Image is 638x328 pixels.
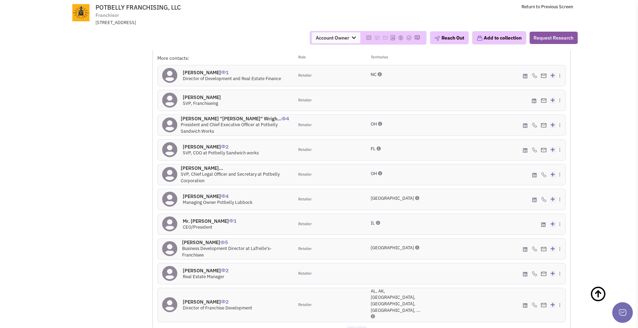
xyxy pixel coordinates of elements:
[221,300,226,303] img: icon-UserInteraction.png
[183,100,218,106] span: SVP, Franchiseing
[183,69,281,76] h4: [PERSON_NAME]
[229,219,234,222] img: icon-UserInteraction.png
[406,35,412,41] img: Please add to your accounts
[183,94,221,100] h4: [PERSON_NAME]
[281,110,289,122] span: 4
[183,193,253,199] h4: [PERSON_NAME]
[414,35,420,41] img: Please add to your accounts
[96,12,119,19] span: Franchisor
[221,194,226,198] img: icon-UserInteraction.png
[362,55,430,62] div: Territories
[541,172,547,177] img: icon-phone.png
[221,269,226,272] img: icon-UserInteraction.png
[371,121,377,127] span: OH
[541,98,547,103] img: Email%20Icon.png
[298,98,312,103] span: Retailer
[298,197,312,202] span: Retailer
[298,172,312,177] span: Retailer
[181,122,278,134] span: President and Chief Executive Officer at Potbelly Sandwich Works
[182,245,271,258] span: Business Development Director at LaTrelle's- Franchisee
[183,199,253,205] span: Managing Owner Potbelly Lubbock
[221,70,226,74] img: icon-UserInteraction.png
[181,116,289,122] h4: [PERSON_NAME] "[PERSON_NAME]" Wrigh...
[183,274,224,280] span: Real Estate Manager
[183,299,252,305] h4: [PERSON_NAME]
[541,247,547,251] img: Email%20Icon.png
[532,122,537,128] img: icon-phone.png
[183,305,252,311] span: Director of Franchise Development
[221,294,228,305] span: 2
[371,195,414,201] span: [GEOGRAPHIC_DATA]
[183,267,228,274] h4: [PERSON_NAME]
[181,165,289,171] h4: [PERSON_NAME]...
[541,148,547,152] img: Email%20Icon.png
[434,36,440,41] img: plane.png
[96,3,181,11] span: POTBELLY FRANCHISING, LLC
[183,76,281,81] span: Director of Development and Real Estate Finance
[183,218,236,224] h4: Mr. [PERSON_NAME]
[298,221,312,227] span: Retailer
[298,302,312,308] span: Retailer
[374,35,380,41] img: Please add to your accounts
[541,272,547,276] img: Email%20Icon.png
[472,31,526,44] button: Add to collection
[382,35,388,41] img: Please add to your accounts
[221,139,228,150] span: 2
[181,171,280,184] span: SVP, Chief Legal Officer and Secretary at Potbelly Corporation
[371,288,421,313] span: AL, AK, [GEOGRAPHIC_DATA], [GEOGRAPHIC_DATA], [GEOGRAPHIC_DATA], ...
[220,234,228,245] span: 5
[371,245,414,251] span: [GEOGRAPHIC_DATA]
[298,271,312,276] span: Retailer
[183,150,259,156] span: SVP, COO at Potbelly Sandwich works
[183,144,259,150] h4: [PERSON_NAME]
[371,72,377,77] span: NC
[298,122,312,128] span: Retailer
[541,74,547,78] img: Email%20Icon.png
[371,146,376,152] span: FL
[541,303,547,307] img: Email%20Icon.png
[312,32,360,43] span: Account Owner
[221,64,228,76] span: 1
[532,302,537,308] img: icon-phone.png
[220,241,225,244] img: icon-UserInteraction.png
[298,246,312,252] span: Retailer
[294,55,362,62] div: Role
[182,239,289,245] h4: [PERSON_NAME]
[221,145,226,148] img: icon-UserInteraction.png
[532,147,537,153] img: icon-phone.png
[430,31,469,44] button: Reach Out
[532,271,537,276] img: icon-phone.png
[529,32,578,44] button: Request Research
[183,224,212,230] span: CEO/President
[532,73,537,78] img: icon-phone.png
[96,20,275,26] div: [STREET_ADDRESS]
[371,220,375,226] span: IL
[541,197,547,202] img: icon-phone.png
[541,123,547,128] img: Email%20Icon.png
[398,35,403,41] img: Please add to your accounts
[298,147,312,153] span: Retailer
[221,188,228,199] span: 4
[157,55,293,62] div: More contacts:
[281,117,286,120] img: icon-UserInteraction.png
[590,279,624,324] a: Back To Top
[477,35,483,41] img: icon-collection-lavender.png
[298,73,312,78] span: Retailer
[371,171,377,176] span: OH
[221,262,228,274] span: 2
[532,246,537,252] img: icon-phone.png
[522,4,573,10] a: Return to Previous Screen
[229,213,236,224] span: 1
